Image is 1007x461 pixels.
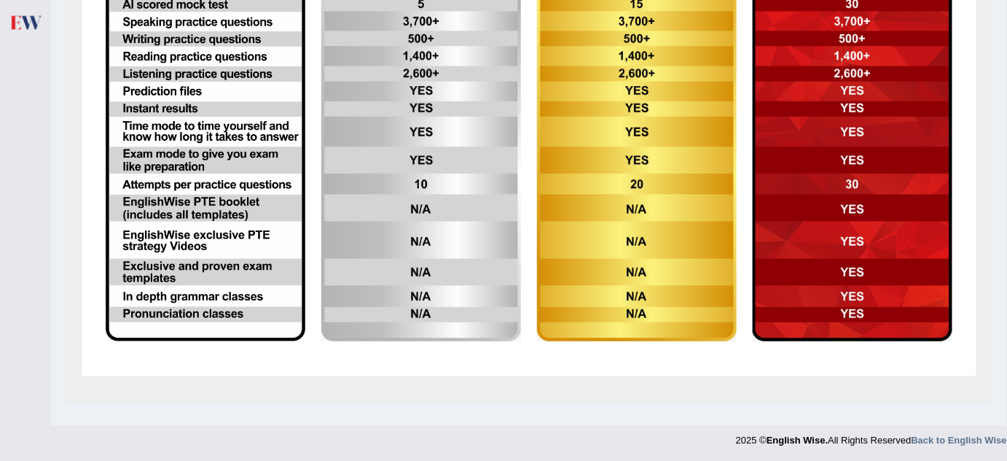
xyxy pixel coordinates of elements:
div: 2025 © All Rights Reserved [736,426,1007,447]
strong: English Wise. [767,435,828,446]
a: Back to English Wise [912,435,1007,446]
